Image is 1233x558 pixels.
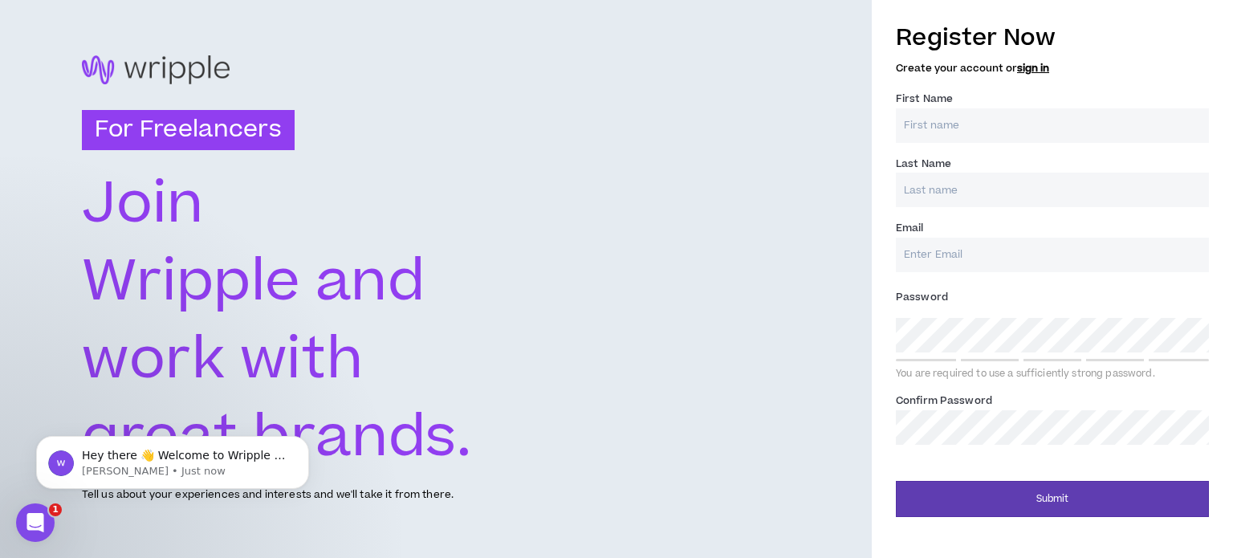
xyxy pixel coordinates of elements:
h3: Register Now [896,21,1209,55]
label: Last Name [896,151,951,177]
text: Wripple and [82,242,426,323]
text: Join [82,164,204,245]
input: Enter Email [896,238,1209,272]
h5: Create your account or [896,63,1209,74]
iframe: Intercom notifications message [12,402,333,515]
span: 1 [49,503,62,516]
text: great brands. [82,397,472,479]
iframe: Intercom live chat [16,503,55,542]
input: First name [896,108,1209,143]
label: First Name [896,86,953,112]
div: You are required to use a sufficiently strong password. [896,368,1209,381]
button: Submit [896,481,1209,517]
text: work with [82,320,364,401]
h3: For Freelancers [82,110,295,150]
label: Confirm Password [896,388,992,413]
label: Email [896,215,924,241]
a: sign in [1017,61,1049,75]
span: Password [896,290,948,304]
input: Last name [896,173,1209,207]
